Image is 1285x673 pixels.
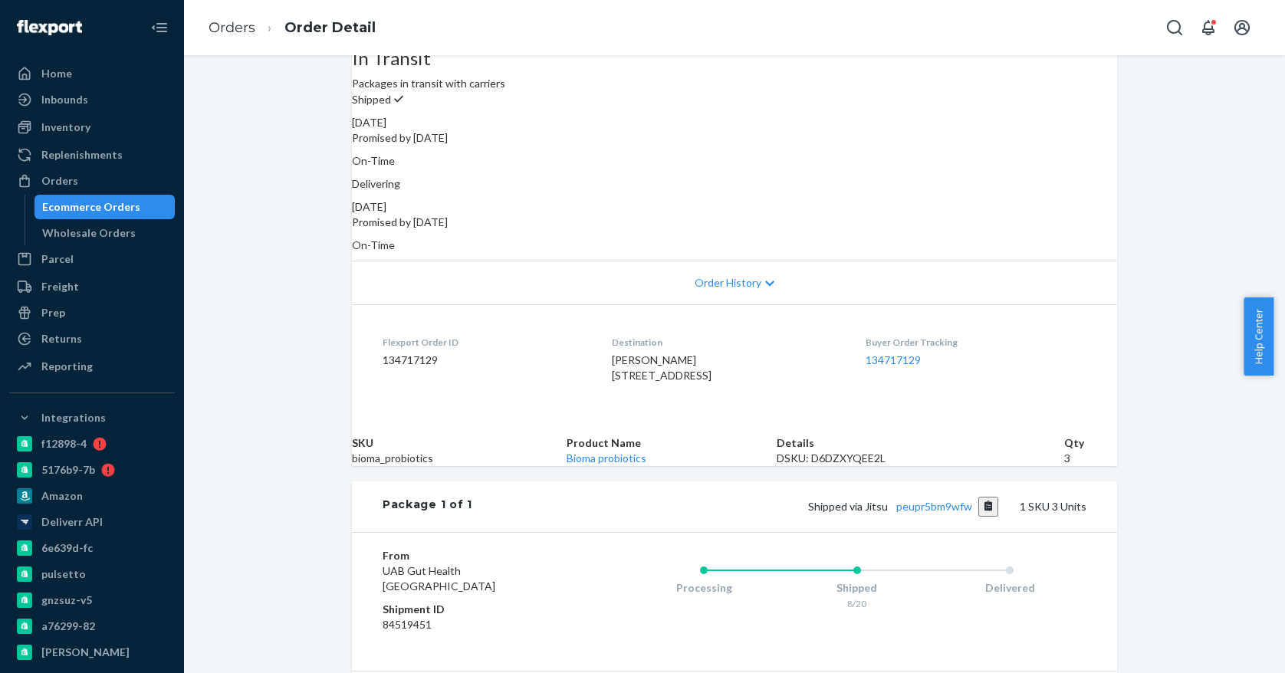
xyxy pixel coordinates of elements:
div: Home [41,66,72,81]
button: Open Search Box [1159,12,1190,43]
a: Bioma probiotics [567,451,646,465]
th: Details [777,435,1064,451]
div: Integrations [41,410,106,425]
div: f12898-4 [41,436,87,451]
div: Processing [627,580,781,596]
button: Help Center [1244,297,1273,376]
div: a76299-82 [41,619,95,634]
a: Wholesale Orders [35,221,176,245]
div: 1 SKU 3 Units [472,497,1086,517]
p: Shipped [352,91,1117,107]
a: Reporting [9,354,175,379]
a: Order Detail [284,19,376,36]
span: Order History [695,275,761,291]
div: Ecommerce Orders [42,199,140,215]
div: Delivered [933,580,1086,596]
a: Inbounds [9,87,175,112]
a: f12898-4 [9,432,175,456]
p: Delivering [352,176,1117,192]
div: 6e639d-fc [41,540,93,556]
div: Orders [41,173,78,189]
span: Shipped via Jitsu [808,500,999,513]
a: 6e639d-fc [9,536,175,560]
a: Parcel [9,247,175,271]
p: On-Time [352,238,1117,253]
div: [DATE] [352,115,1117,130]
div: Reporting [41,359,93,374]
p: On-Time [352,153,1117,169]
dd: 84519451 [383,617,566,632]
button: Close Navigation [144,12,175,43]
dt: Destination [612,336,840,349]
div: [DATE] [352,199,1117,215]
a: 134717129 [866,353,921,366]
div: gnzsuz-v5 [41,593,92,608]
a: Orders [209,19,255,36]
div: pulsetto [41,566,86,582]
a: Ecommerce Orders [35,195,176,219]
dt: From [383,548,566,563]
a: a76299-82 [9,614,175,639]
dd: 134717129 [383,353,587,368]
a: Replenishments [9,143,175,167]
div: Freight [41,279,79,294]
th: Product Name [567,435,777,451]
div: Wholesale Orders [42,225,136,241]
button: Open account menu [1227,12,1257,43]
div: Inventory [41,120,90,135]
div: Packages in transit with carriers [352,48,1117,91]
span: [PERSON_NAME] [STREET_ADDRESS] [612,353,712,382]
a: Home [9,61,175,86]
div: 8/20 [781,597,934,610]
td: bioma_probiotics [352,451,567,466]
th: SKU [352,435,567,451]
a: Returns [9,327,175,351]
div: Deliverr API [41,514,103,530]
div: Prep [41,305,65,320]
button: Open notifications [1193,12,1224,43]
div: Inbounds [41,92,88,107]
div: 5176b9-7b [41,462,95,478]
td: 3 [1064,451,1117,466]
a: Amazon [9,484,175,508]
a: Inventory [9,115,175,140]
h3: In Transit [352,48,1117,68]
a: 5176b9-7b [9,458,175,482]
a: gnzsuz-v5 [9,588,175,612]
button: Integrations [9,405,175,430]
div: Parcel [41,251,74,267]
dt: Buyer Order Tracking [866,336,1086,349]
p: Promised by [DATE] [352,130,1117,146]
ol: breadcrumbs [196,5,388,51]
a: Prep [9,300,175,325]
a: [PERSON_NAME] [9,640,175,665]
button: Copy tracking number [978,497,999,517]
th: Qty [1064,435,1117,451]
dt: Flexport Order ID [383,336,587,349]
div: Returns [41,331,82,346]
a: Deliverr API [9,510,175,534]
dt: Shipment ID [383,602,566,617]
div: DSKU: D6DZXYQEE2L [777,451,1064,466]
div: Shipped [781,580,934,596]
div: Amazon [41,488,83,504]
div: Package 1 of 1 [383,497,472,517]
a: peupr5bm9wfw [896,500,972,513]
a: Orders [9,169,175,193]
a: Freight [9,274,175,299]
div: [PERSON_NAME] [41,645,130,660]
a: pulsetto [9,562,175,586]
span: UAB Gut Health [GEOGRAPHIC_DATA] [383,564,495,593]
div: Replenishments [41,147,123,163]
img: Flexport logo [17,20,82,35]
p: Promised by [DATE] [352,215,1117,230]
